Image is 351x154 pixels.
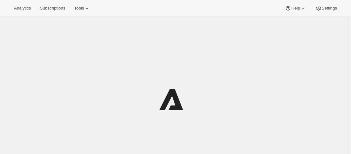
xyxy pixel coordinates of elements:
button: Settings [312,4,341,13]
button: Tools [70,4,94,13]
button: Subscriptions [36,4,69,13]
span: Analytics [14,6,31,11]
span: Tools [74,6,84,11]
span: Settings [322,6,337,11]
button: Help [281,4,310,13]
button: Analytics [10,4,35,13]
span: Help [291,6,300,11]
span: Subscriptions [40,6,65,11]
